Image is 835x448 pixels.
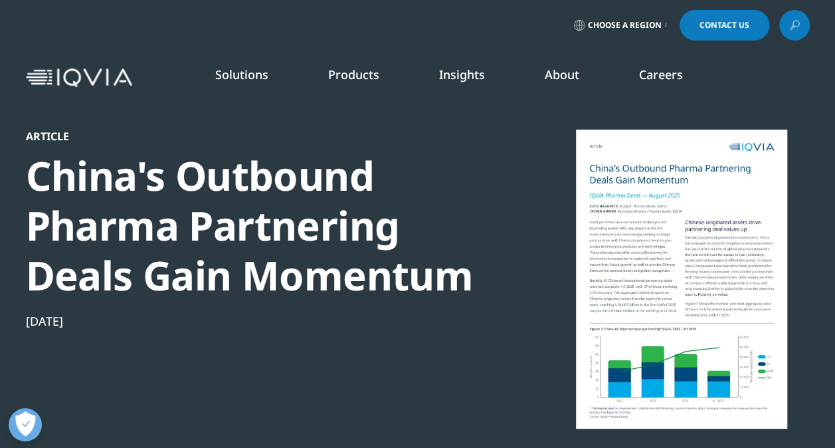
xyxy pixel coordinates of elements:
a: Insights [439,66,485,82]
a: Careers [639,66,683,82]
a: Solutions [215,66,268,82]
div: China's Outbound Pharma Partnering Deals Gain Momentum [26,151,482,300]
span: Choose a Region [588,20,662,31]
a: Products [328,66,379,82]
div: Article [26,130,482,143]
span: Contact Us [699,21,749,29]
div: [DATE] [26,313,482,329]
a: Contact Us [680,10,769,41]
a: About [545,66,579,82]
nav: Primary [138,47,810,109]
img: IQVIA Healthcare Information Technology and Pharma Clinical Research Company [26,68,132,88]
button: Präferenzen öffnen [9,408,42,441]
